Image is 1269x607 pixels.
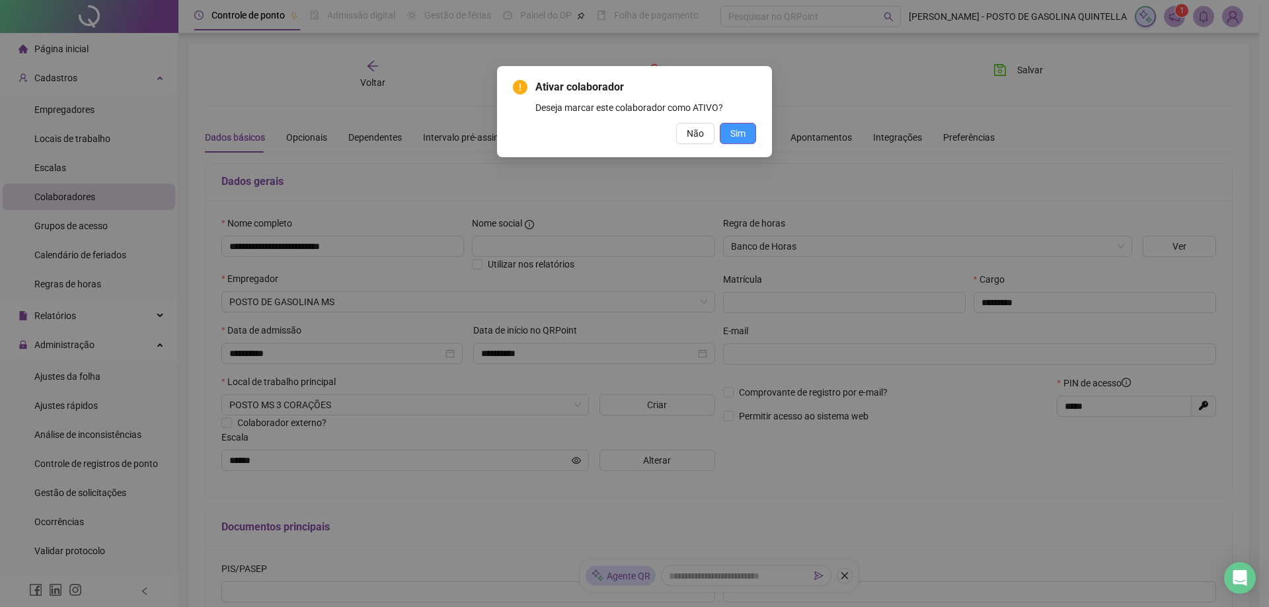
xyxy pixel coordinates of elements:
[513,80,527,94] span: exclamation-circle
[676,123,714,144] button: Não
[535,79,756,95] span: Ativar colaborador
[535,100,756,115] div: Deseja marcar este colaborador como ATIVO?
[720,123,756,144] button: Sim
[730,126,746,141] span: Sim
[1224,562,1256,594] div: Open Intercom Messenger
[687,126,704,141] span: Não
